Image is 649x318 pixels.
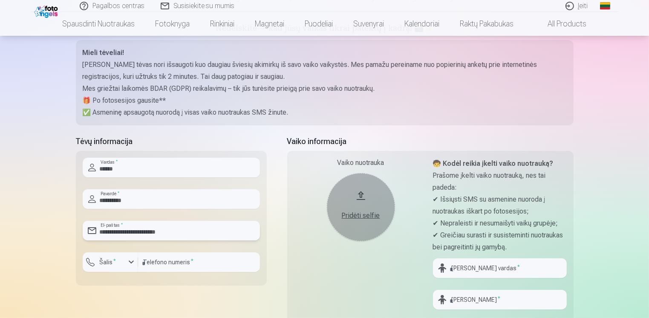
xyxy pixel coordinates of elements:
p: ✅ Asmeninę apsaugotą nuorodą į visas vaiko nuotraukas SMS žinute. [83,107,567,119]
a: Fotoknyga [145,12,200,36]
strong: Mieli tėveliai! [83,49,124,57]
div: Vaiko nuotrauka [294,158,428,168]
img: /fa2 [34,3,60,18]
h5: Tėvų informacija [76,136,267,147]
a: Magnetai [245,12,295,36]
p: Prašome įkelti vaiko nuotrauką, nes tai padeda: [433,170,567,194]
a: Raktų pakabukas [450,12,524,36]
a: Kalendoriai [395,12,450,36]
a: Rinkiniai [200,12,245,36]
div: Pridėti selfie [335,211,387,221]
p: 🎁 Po fotosesijos gausite** [83,95,567,107]
a: Suvenyrai [343,12,395,36]
strong: 🧒 Kodėl reikia įkelti vaiko nuotrauką? [433,159,554,168]
a: All products [524,12,597,36]
p: Mes griežtai laikomės BDAR (GDPR) reikalavimų – tik jūs turėsite prieigą prie savo vaiko nuotraukų. [83,83,567,95]
button: Pridėti selfie [327,173,395,241]
p: ✔ Greičiau surasti ir susisteminti nuotraukas bei pagreitinti jų gamybą. [433,229,567,253]
p: [PERSON_NAME] tėvas nori išsaugoti kuo daugiau šviesių akimirkų iš savo vaiko vaikystės. Mes pama... [83,59,567,83]
h5: Vaiko informacija [287,136,574,147]
label: Šalis [96,258,120,266]
p: ✔ Išsiųsti SMS su asmenine nuoroda į nuotraukas iškart po fotosesijos; [433,194,567,217]
a: Spausdinti nuotraukas [52,12,145,36]
button: Šalis* [83,252,138,272]
p: ✔ Nepraleisti ir nesumaišyti vaikų grupėje; [433,217,567,229]
a: Puodeliai [295,12,343,36]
